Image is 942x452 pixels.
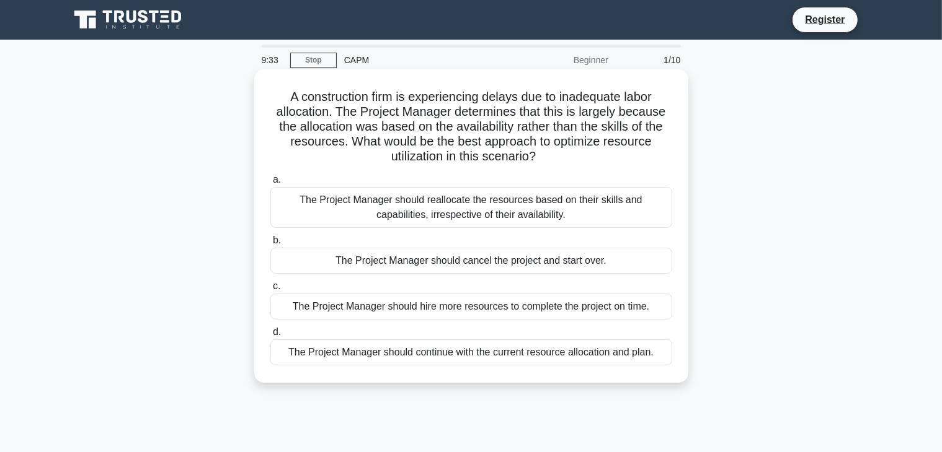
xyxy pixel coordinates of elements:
[290,53,337,68] a: Stop
[270,293,672,319] div: The Project Manager should hire more resources to complete the project on time.
[273,235,281,245] span: b.
[798,12,852,27] a: Register
[270,339,672,365] div: The Project Manager should continue with the current resource allocation and plan.
[270,187,672,228] div: The Project Manager should reallocate the resources based on their skills and capabilities, irres...
[270,248,672,274] div: The Project Manager should cancel the project and start over.
[254,48,290,72] div: 9:33
[273,280,280,291] span: c.
[507,48,616,72] div: Beginner
[273,174,281,185] span: a.
[273,326,281,337] span: d.
[616,48,688,72] div: 1/10
[269,89,673,165] h5: A construction firm is experiencing delays due to inadequate labor allocation. The Project Manage...
[337,48,507,72] div: CAPM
